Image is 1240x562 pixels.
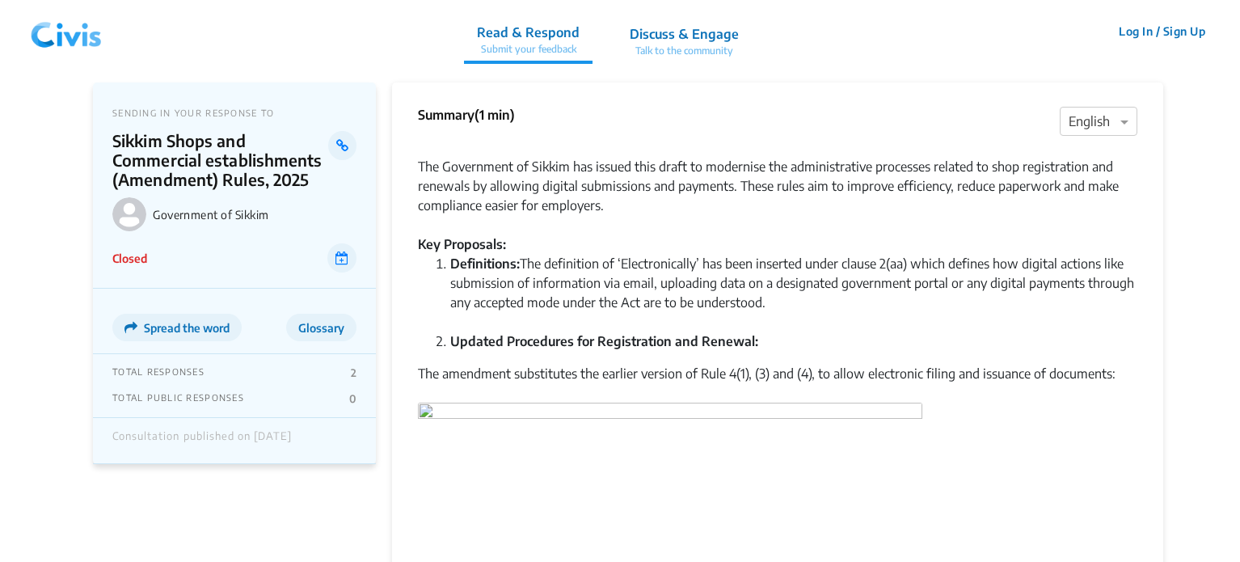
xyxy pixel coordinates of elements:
[474,107,515,123] span: (1 min)
[450,256,520,272] strong: Definitions:
[112,250,147,267] p: Closed
[349,392,356,405] p: 0
[112,314,242,341] button: Spread the word
[418,364,1137,403] div: The amendment substitutes the earlier version of Rule 4(1), (3) and (4), to allow electronic fili...
[477,42,580,57] p: Submit your feedback
[112,131,328,189] p: Sikkim Shops and Commercial establishments (Amendment) Rules, 2025
[112,108,356,118] p: SENDING IN YOUR RESPONSE TO
[144,321,230,335] span: Spread the word
[630,24,739,44] p: Discuss & Engage
[450,333,758,349] strong: Updated Procedures for Registration and Renewal:
[112,197,146,231] img: Government of Sikkim logo
[351,366,356,379] p: 2
[112,366,205,379] p: TOTAL RESPONSES
[298,321,344,335] span: Glossary
[418,236,506,252] strong: Key Proposals:
[24,7,108,56] img: navlogo.png
[112,430,292,451] div: Consultation published on [DATE]
[450,254,1137,332] li: The definition of ‘Electronically’ has been inserted under clause 2(aa) which defines how digital...
[477,23,580,42] p: Read & Respond
[418,105,515,125] p: Summary
[112,392,244,405] p: TOTAL PUBLIC RESPONSES
[630,44,739,58] p: Talk to the community
[286,314,356,341] button: Glossary
[418,137,1137,215] div: The Government of Sikkim has issued this draft to modernise the administrative processes related ...
[153,208,356,222] p: Government of Sikkim
[1108,19,1216,44] button: Log In / Sign Up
